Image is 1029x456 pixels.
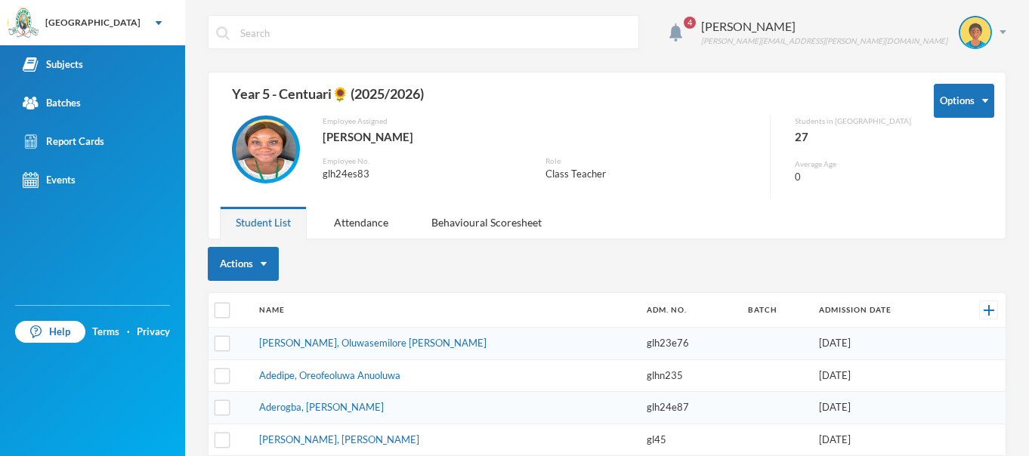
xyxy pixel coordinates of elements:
[236,119,296,180] img: EMPLOYEE
[252,293,638,328] th: Name
[934,84,994,118] button: Options
[259,337,487,349] a: [PERSON_NAME], Oluwasemilore [PERSON_NAME]
[795,170,911,185] div: 0
[23,172,76,188] div: Events
[639,392,740,424] td: glh24e87
[795,127,911,146] div: 27
[23,57,83,72] div: Subjects
[639,293,740,328] th: Adm. No.
[639,328,740,360] td: glh23e76
[811,328,951,360] td: [DATE]
[15,321,85,344] a: Help
[984,305,994,316] img: +
[639,359,740,392] td: glhn235
[259,401,384,413] a: Aderogba, [PERSON_NAME]
[259,369,400,381] a: Adedipe, Oreofeoluwa Anuoluwa
[795,159,911,170] div: Average Age
[701,35,947,47] div: [PERSON_NAME][EMAIL_ADDRESS][PERSON_NAME][DOMAIN_NAME]
[127,325,130,340] div: ·
[639,424,740,456] td: gl45
[45,16,141,29] div: [GEOGRAPHIC_DATA]
[323,156,523,167] div: Employee No.
[740,293,811,328] th: Batch
[318,206,404,239] div: Attendance
[545,156,759,167] div: Role
[684,17,696,29] span: 4
[137,325,170,340] a: Privacy
[416,206,558,239] div: Behavioural Scoresheet
[323,127,759,146] div: [PERSON_NAME]
[208,247,279,281] button: Actions
[220,206,307,239] div: Student List
[239,16,631,50] input: Search
[220,84,911,116] div: Year 5 - Centuari🌻 (2025/2026)
[811,359,951,392] td: [DATE]
[216,26,230,40] img: search
[323,167,523,182] div: glh24es83
[545,167,759,182] div: Class Teacher
[795,116,911,127] div: Students in [GEOGRAPHIC_DATA]
[8,8,39,39] img: logo
[811,424,951,456] td: [DATE]
[323,116,759,127] div: Employee Assigned
[23,95,81,111] div: Batches
[960,17,990,48] img: STUDENT
[23,134,104,149] div: Report Cards
[811,293,951,328] th: Admission Date
[92,325,119,340] a: Terms
[259,433,419,445] a: [PERSON_NAME], [PERSON_NAME]
[701,17,947,35] div: [PERSON_NAME]
[811,392,951,424] td: [DATE]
